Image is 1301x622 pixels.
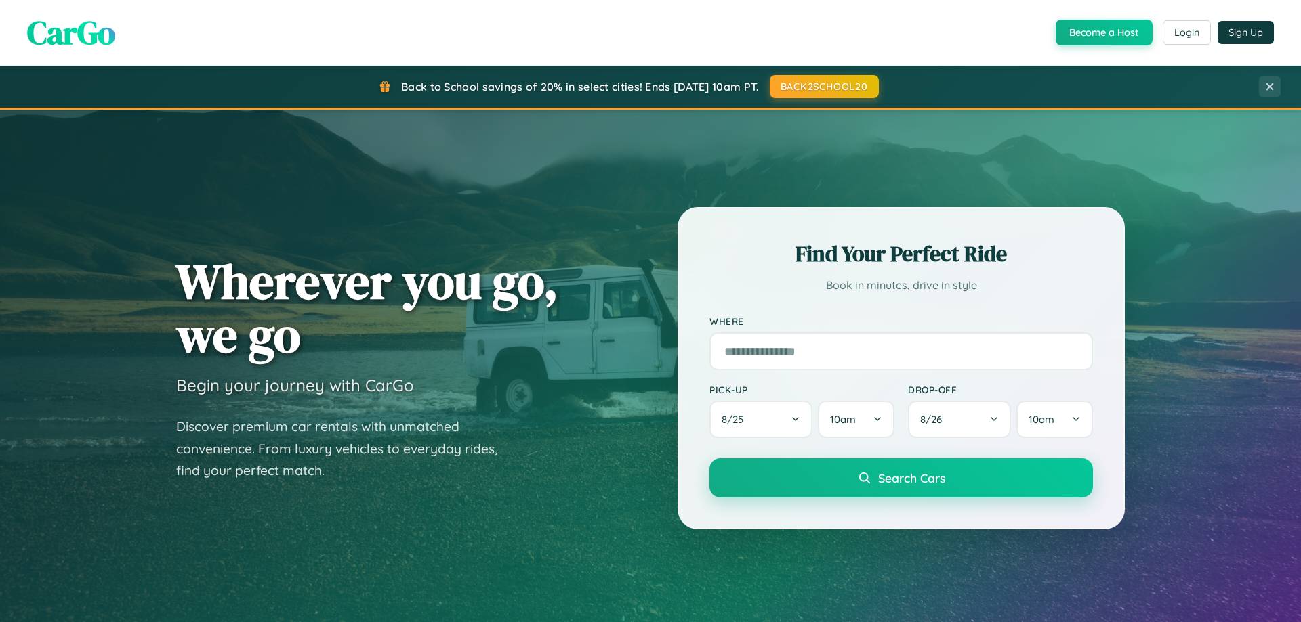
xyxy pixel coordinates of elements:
button: 8/26 [908,401,1011,438]
button: Sign Up [1218,21,1274,44]
h2: Find Your Perfect Ride [709,239,1093,269]
h3: Begin your journey with CarGo [176,375,414,395]
span: CarGo [27,10,115,55]
button: Login [1163,20,1211,45]
button: BACK2SCHOOL20 [770,75,879,98]
span: 8 / 26 [920,413,949,426]
span: Back to School savings of 20% in select cities! Ends [DATE] 10am PT. [401,80,759,93]
span: 10am [830,413,856,426]
button: Become a Host [1056,20,1153,45]
button: 10am [818,401,894,438]
button: 10am [1016,401,1093,438]
h1: Wherever you go, we go [176,254,558,361]
label: Where [709,315,1093,327]
label: Drop-off [908,384,1093,395]
button: Search Cars [709,458,1093,497]
p: Book in minutes, drive in style [709,275,1093,295]
span: Search Cars [878,470,945,485]
p: Discover premium car rentals with unmatched convenience. From luxury vehicles to everyday rides, ... [176,416,515,482]
button: 8/25 [709,401,812,438]
span: 10am [1029,413,1054,426]
label: Pick-up [709,384,894,395]
span: 8 / 25 [722,413,750,426]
